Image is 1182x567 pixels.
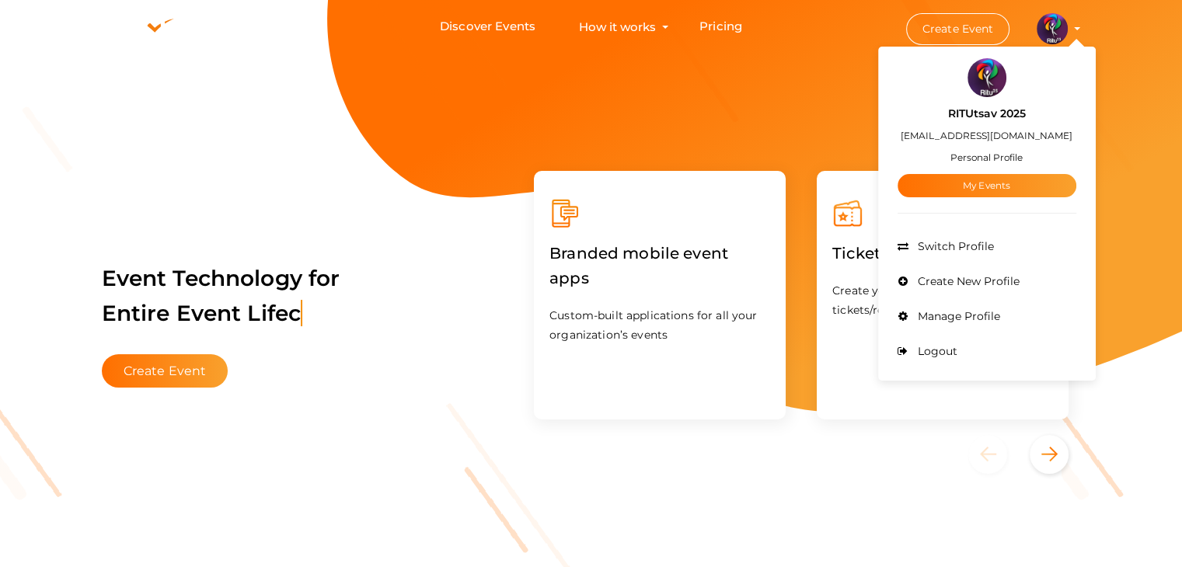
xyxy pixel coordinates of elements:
[906,13,1010,45] button: Create Event
[968,435,1027,474] button: Previous
[950,151,1023,163] small: Personal Profile
[1037,13,1068,44] img: 5BK8ZL5P_small.png
[440,12,535,41] a: Discover Events
[948,105,1026,123] label: RITUtsav 2025
[914,274,1020,288] span: Create New Profile
[102,354,228,388] button: Create Event
[898,174,1076,197] a: My Events
[574,12,661,41] button: How it works
[914,344,957,358] span: Logout
[832,229,1024,277] label: Ticketing & Registration
[549,272,770,287] a: Branded mobile event apps
[901,127,1072,144] label: [EMAIL_ADDRESS][DOMAIN_NAME]
[102,242,340,350] label: Event Technology for
[914,239,994,253] span: Switch Profile
[549,306,770,345] p: Custom-built applications for all your organization’s events
[1030,435,1069,474] button: Next
[549,229,770,302] label: Branded mobile event apps
[914,309,1000,323] span: Manage Profile
[832,247,1024,262] a: Ticketing & Registration
[699,12,742,41] a: Pricing
[102,300,303,326] span: Entire Event Lifec
[968,58,1006,97] img: 5BK8ZL5P_small.png
[832,281,1053,320] p: Create your event and start selling your tickets/registrations in minutes.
